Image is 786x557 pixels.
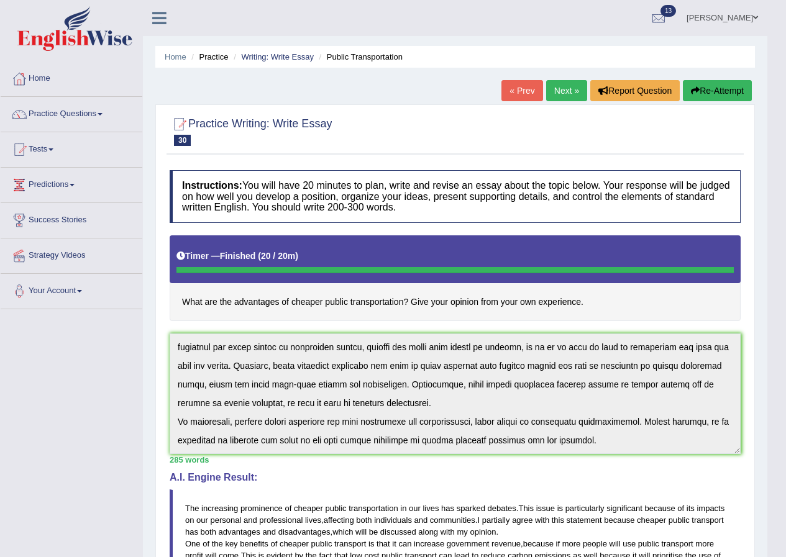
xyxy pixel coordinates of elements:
span: people [583,539,607,548]
a: Success Stories [1,203,142,234]
span: cheaper [280,539,309,548]
span: prominence [240,504,283,513]
span: our [196,515,208,525]
span: is [368,539,374,548]
span: disadvantages [278,527,331,537]
span: our [409,504,421,513]
span: is [557,504,563,513]
span: with [535,515,549,525]
span: 30 [174,135,191,146]
span: more [562,539,581,548]
span: individuals [374,515,412,525]
span: public [638,539,659,548]
span: public [311,539,332,548]
span: with [441,527,455,537]
span: personal [211,515,242,525]
span: impacts [697,504,724,513]
span: This [518,504,534,513]
span: both [201,527,216,537]
span: will [355,527,367,537]
span: can [398,539,411,548]
span: lives [305,515,321,525]
span: has [441,504,454,513]
span: increasing [201,504,238,513]
a: « Prev [501,80,542,101]
h4: A.I. Engine Result: [170,472,741,483]
span: agree [512,515,532,525]
span: issue [536,504,555,513]
span: partially [482,515,510,525]
span: it [392,539,396,548]
span: on [185,515,194,525]
div: 285 words [170,454,741,466]
span: benefits [240,539,268,548]
a: Practice Questions [1,97,142,128]
span: increase [414,539,444,548]
span: and [414,515,428,525]
span: professional [259,515,303,525]
span: cheaper [637,515,666,525]
span: use [623,539,636,548]
h4: You will have 20 minutes to plan, write and revise an essay about the topic below. Your response ... [170,170,741,223]
span: both [356,515,372,525]
span: advantages [219,527,260,537]
span: of [285,504,291,513]
span: One [185,539,201,548]
span: along [418,527,438,537]
span: The [185,504,199,513]
span: my [457,527,467,537]
button: Re-Attempt [683,80,752,101]
span: affecting [324,515,354,525]
span: in [400,504,406,513]
span: transportation [349,504,398,513]
span: particularly [565,504,605,513]
span: government [447,539,490,548]
a: Writing: Write Essay [241,52,314,61]
li: Practice [188,51,228,63]
span: because [523,539,554,548]
b: Instructions: [182,180,242,191]
span: has [185,527,198,537]
button: Report Question [590,80,680,101]
span: debates [488,504,516,513]
h2: Practice Writing: Write Essay [170,115,332,146]
span: statement [567,515,602,525]
span: of [677,504,684,513]
a: Predictions [1,168,142,199]
span: I [477,515,480,525]
span: significant [606,504,642,513]
span: 13 [660,5,676,17]
span: be [369,527,378,537]
span: and [244,515,257,525]
span: if [556,539,560,548]
span: which [332,527,353,537]
span: public [326,504,347,513]
span: transport [692,515,723,525]
span: more [695,539,714,548]
li: Public Transportation [316,51,403,63]
span: will [610,539,621,548]
span: of [270,539,277,548]
span: because [645,504,675,513]
a: Home [1,61,142,93]
span: sparked [457,504,485,513]
span: lives [423,504,439,513]
h5: Timer — [176,251,298,261]
a: Tests [1,132,142,163]
a: Next » [546,80,587,101]
a: Your Account [1,274,142,305]
span: cheaper [294,504,323,513]
span: this [552,515,564,525]
span: communities [430,515,475,525]
span: that [377,539,390,548]
b: Finished [220,251,256,261]
a: Home [165,52,186,61]
span: because [604,515,634,525]
span: and [262,527,276,537]
span: transport [334,539,366,548]
span: opinion [470,527,496,537]
b: 20 / 20m [261,251,295,261]
span: public [669,515,690,525]
span: transport [661,539,693,548]
a: Strategy Videos [1,238,142,269]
